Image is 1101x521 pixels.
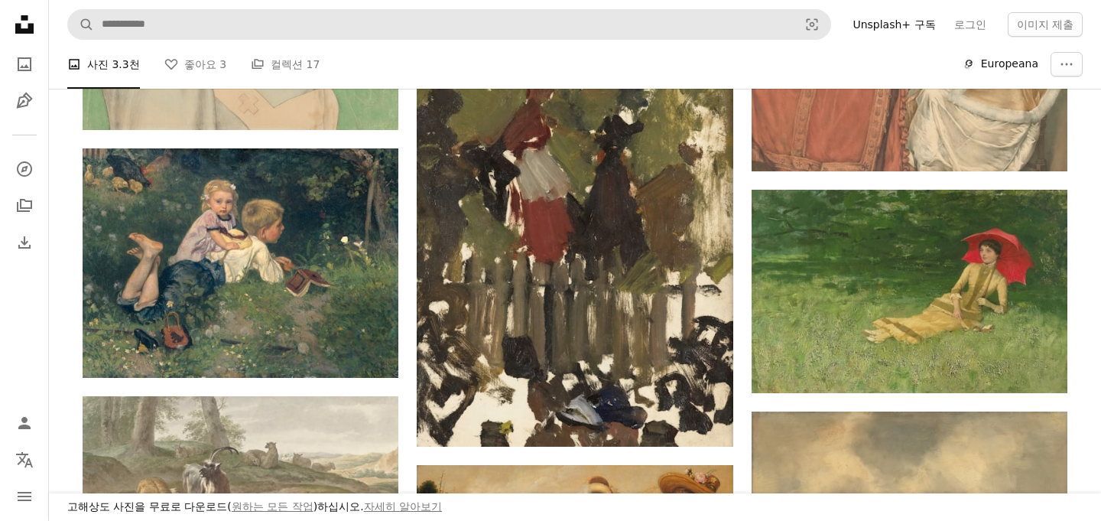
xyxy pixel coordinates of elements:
a: 좋아요 3 [164,40,226,89]
a: 여자는 빨간 우산으로 그늘진 채 풀밭에 기대어 있다. [752,284,1067,298]
a: 로그인 / 가입 [9,408,40,438]
a: 로그인 [945,12,995,37]
img: 사용자 Europeana의 아바타 [963,58,975,70]
a: 컬렉션 [9,190,40,221]
a: 컬렉션 17 [251,40,320,89]
a: 자세히 알아보기 [364,500,442,513]
a: Unsplash+ 구독 [843,12,944,37]
button: 시각적 검색 [794,10,830,39]
a: 원하는 모든 작업 [232,500,313,513]
span: Europeana [981,57,1038,72]
button: 이미지 제출 [1008,12,1083,37]
img: 여성들이 정원의 울타리 근처를 걷고 있습니다. [417,45,732,448]
a: 다운로드 내역 [9,227,40,258]
button: 더 많은 작업 [1051,52,1083,77]
h3: 고해상도 사진을 무료로 다운로드( )하십시오. [67,500,442,515]
a: 사진 [9,49,40,80]
button: Unsplash 검색 [68,10,94,39]
span: 3 [219,56,226,73]
img: 여자는 빨간 우산으로 그늘진 채 풀밭에 기대어 있다. [752,190,1067,393]
a: 홈 — Unsplash [9,9,40,43]
a: 일러스트 [9,86,40,116]
button: 언어 [9,444,40,475]
a: 탐색 [9,154,40,184]
button: 메뉴 [9,481,40,512]
span: 17 [307,56,320,73]
a: 여성들이 정원의 울타리 근처를 걷고 있습니다. [417,239,732,252]
a: 아이들은 잔디밭에서 함께 놀고 있습니다. [83,256,398,270]
img: 아이들은 잔디밭에서 함께 놀고 있습니다. [83,148,398,378]
form: 사이트 전체에서 이미지 찾기 [67,9,831,40]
